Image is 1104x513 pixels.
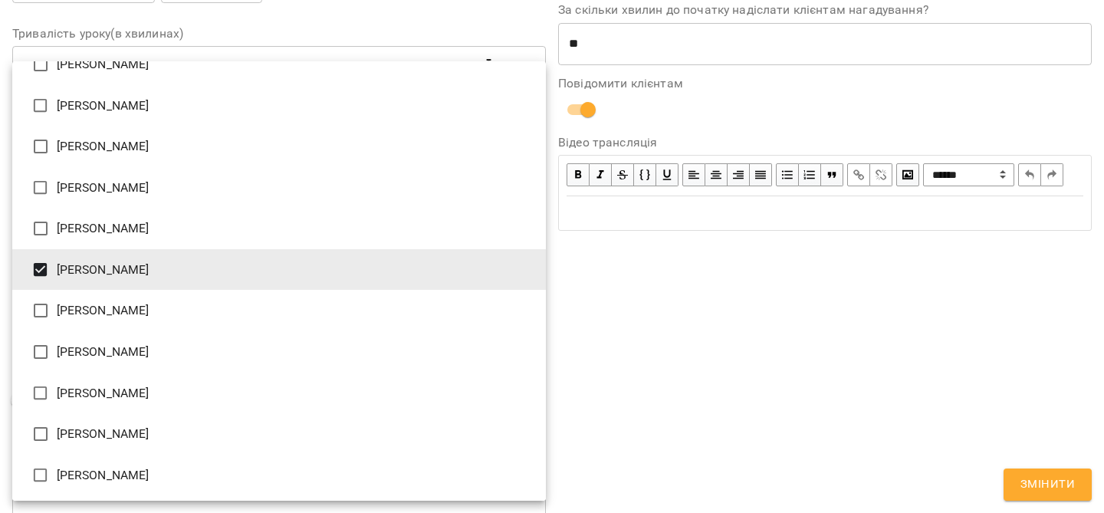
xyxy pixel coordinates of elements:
[12,331,546,373] li: [PERSON_NAME]
[12,44,546,85] li: [PERSON_NAME]
[12,455,546,496] li: [PERSON_NAME]
[12,249,546,291] li: [PERSON_NAME]
[12,413,546,455] li: [PERSON_NAME]
[12,85,546,127] li: [PERSON_NAME]
[12,373,546,414] li: [PERSON_NAME]
[12,208,546,249] li: [PERSON_NAME]
[12,126,546,167] li: [PERSON_NAME]
[12,290,546,331] li: [PERSON_NAME]
[12,167,546,209] li: [PERSON_NAME]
